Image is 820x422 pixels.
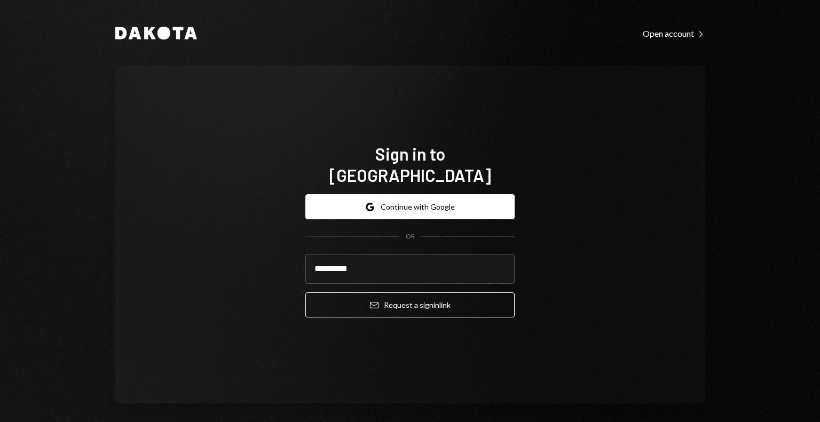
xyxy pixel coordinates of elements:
button: Request a signinlink [305,292,515,317]
h1: Sign in to [GEOGRAPHIC_DATA] [305,143,515,186]
a: Open account [643,27,705,39]
div: Open account [643,28,705,39]
button: Continue with Google [305,194,515,219]
div: OR [406,232,415,241]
